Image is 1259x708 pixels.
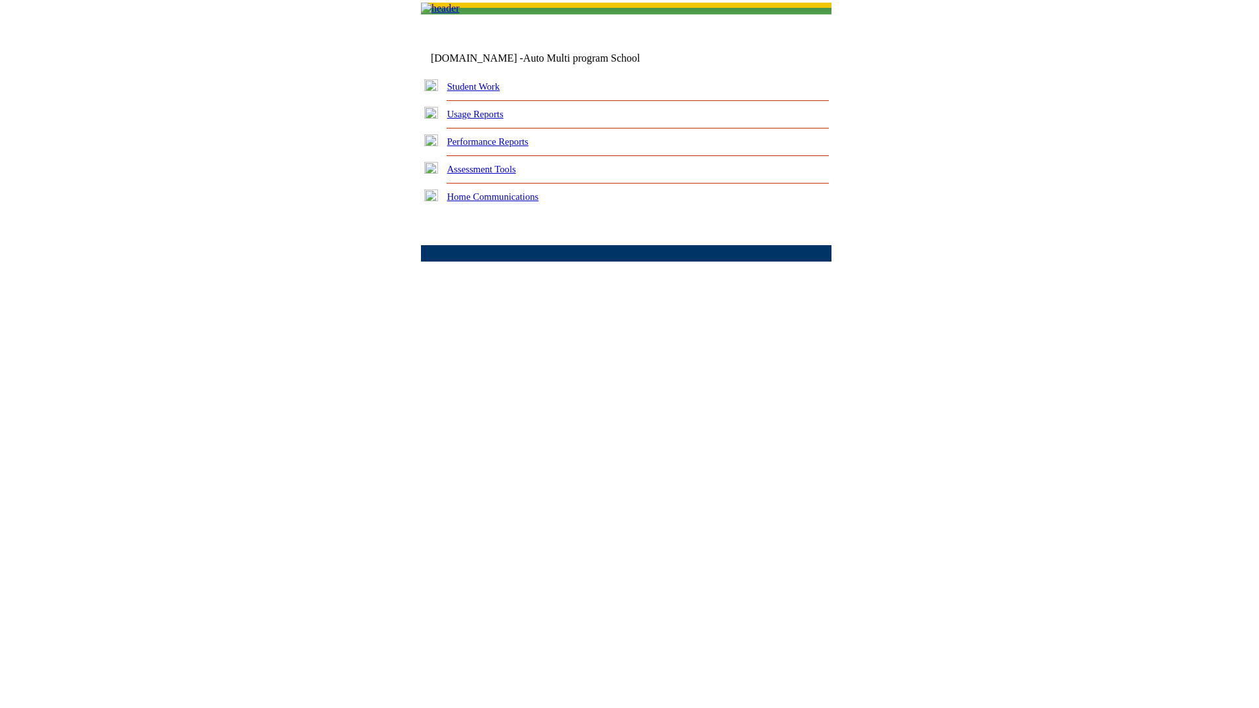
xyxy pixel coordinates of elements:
[424,162,438,174] img: plus.gif
[447,191,539,202] a: Home Communications
[447,109,504,119] a: Usage Reports
[424,107,438,119] img: plus.gif
[431,52,672,64] td: [DOMAIN_NAME] -
[447,136,529,147] a: Performance Reports
[424,134,438,146] img: plus.gif
[447,164,516,174] a: Assessment Tools
[523,52,640,64] nobr: Auto Multi program School
[421,3,460,14] img: header
[424,79,438,91] img: plus.gif
[447,81,500,92] a: Student Work
[424,189,438,201] img: plus.gif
